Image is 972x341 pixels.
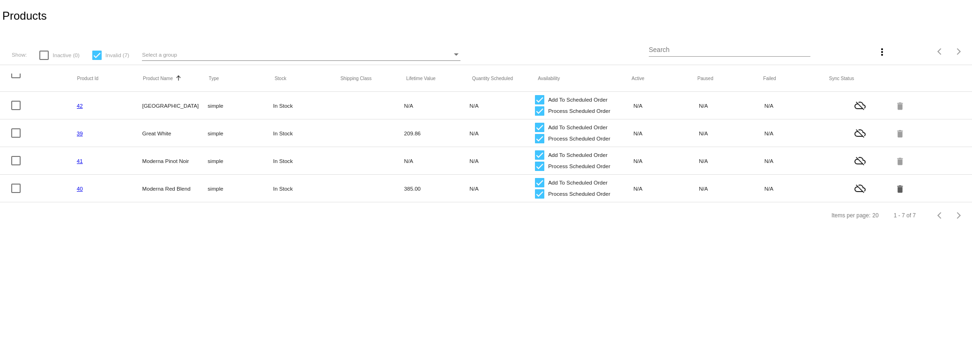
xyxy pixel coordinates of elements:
[538,76,631,81] mat-header-cell: Availability
[142,49,460,61] mat-select: Select a group
[143,75,173,81] button: Change sorting for ProductName
[548,188,610,200] span: Process Scheduled Order
[77,103,83,109] a: 42
[404,128,470,139] mat-cell: 209.86
[548,149,608,161] span: Add To Scheduled Order
[77,185,83,192] a: 40
[275,75,286,81] button: Change sorting for StockLevel
[830,127,890,139] mat-icon: cloud_off
[763,75,776,81] button: Change sorting for TotalQuantityFailed
[764,100,830,111] mat-cell: N/A
[404,156,470,166] mat-cell: N/A
[142,52,177,58] span: Select a group
[273,183,339,194] mat-cell: In Stock
[764,156,830,166] mat-cell: N/A
[404,183,470,194] mat-cell: 385.00
[699,156,764,166] mat-cell: N/A
[105,50,129,61] span: Invalid (7)
[697,75,713,81] button: Change sorting for TotalQuantityScheduledPaused
[469,183,535,194] mat-cell: N/A
[633,128,699,139] mat-cell: N/A
[472,75,513,81] button: Change sorting for QuantityScheduled
[273,128,339,139] mat-cell: In Stock
[950,42,968,61] button: Next page
[208,100,273,111] mat-cell: simple
[52,50,79,61] span: Inactive (0)
[699,128,764,139] mat-cell: N/A
[829,75,854,81] button: Change sorting for ValidationErrorCode
[12,52,27,58] span: Show:
[872,212,878,219] div: 20
[699,100,764,111] mat-cell: N/A
[548,177,608,188] span: Add To Scheduled Order
[77,158,83,164] a: 41
[895,98,906,113] mat-icon: delete
[895,181,906,196] mat-icon: delete
[548,161,610,172] span: Process Scheduled Order
[699,183,764,194] mat-cell: N/A
[649,46,810,54] input: Search
[406,75,436,81] button: Change sorting for LifetimeValue
[548,122,608,133] span: Add To Scheduled Order
[273,156,339,166] mat-cell: In Stock
[2,9,47,22] h2: Products
[895,126,906,141] mat-icon: delete
[142,100,208,111] mat-cell: [GEOGRAPHIC_DATA]
[469,156,535,166] mat-cell: N/A
[548,105,610,117] span: Process Scheduled Order
[548,94,608,105] span: Add To Scheduled Order
[273,100,339,111] mat-cell: In Stock
[142,183,208,194] mat-cell: Moderna Red Blend
[77,130,83,136] a: 39
[830,183,890,194] mat-icon: cloud_off
[142,128,208,139] mat-cell: Great White
[931,206,950,225] button: Previous page
[950,206,968,225] button: Next page
[633,156,699,166] mat-cell: N/A
[895,154,906,168] mat-icon: delete
[469,100,535,111] mat-cell: N/A
[142,156,208,166] mat-cell: Moderna Pinot Noir
[208,183,273,194] mat-cell: simple
[548,133,610,144] span: Process Scheduled Order
[876,46,888,58] mat-icon: more_vert
[764,128,830,139] mat-cell: N/A
[633,100,699,111] mat-cell: N/A
[341,75,372,81] button: Change sorting for ShippingClass
[831,212,870,219] div: Items per page:
[764,183,830,194] mat-cell: N/A
[931,42,950,61] button: Previous page
[894,212,916,219] div: 1 - 7 of 7
[631,75,644,81] button: Change sorting for TotalQuantityScheduledActive
[469,128,535,139] mat-cell: N/A
[633,183,699,194] mat-cell: N/A
[830,100,890,111] mat-icon: cloud_off
[830,155,890,166] mat-icon: cloud_off
[208,156,273,166] mat-cell: simple
[209,75,219,81] button: Change sorting for ProductType
[208,128,273,139] mat-cell: simple
[77,75,99,81] button: Change sorting for ExternalId
[404,100,470,111] mat-cell: N/A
